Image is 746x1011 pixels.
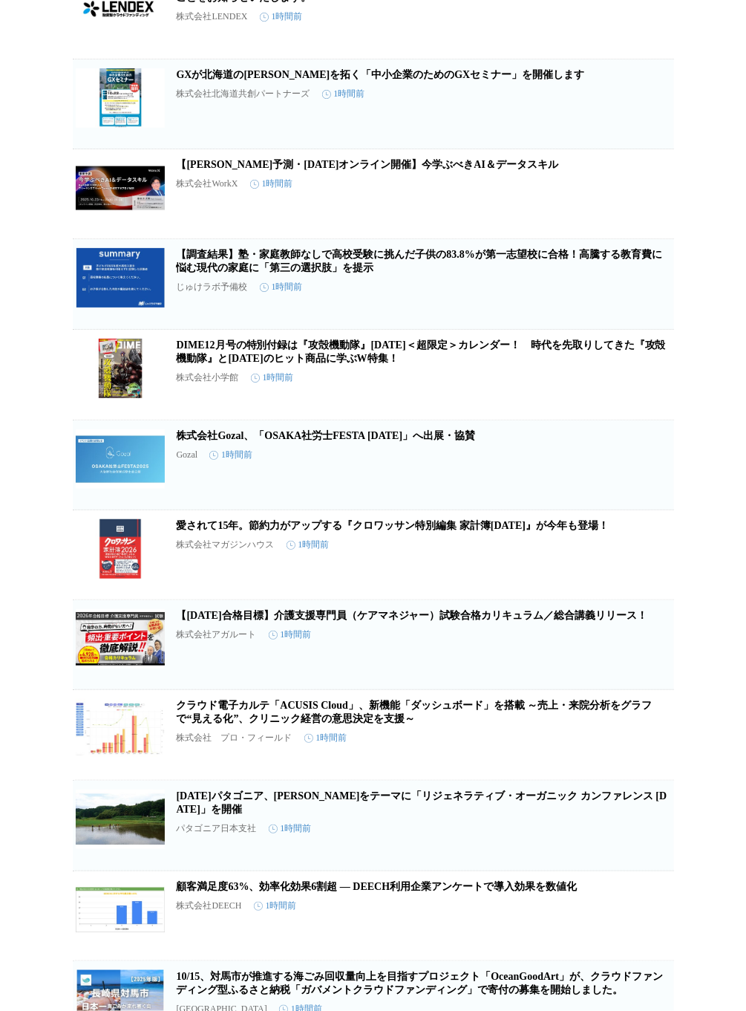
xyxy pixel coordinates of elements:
img: 株式会社Gozal、「OSAKA社労士FESTA 2025」へ出展・協賛 [76,429,165,489]
img: 顧客満足度63%、効率化効果6割超 ― DEECH利用企業アンケートで導入効果を数値化 [76,880,165,940]
time: 1時間前 [269,628,312,641]
p: 株式会社LENDEX [177,10,248,23]
p: 株式会社北海道共創パートナーズ [177,88,310,100]
time: 1時間前 [209,449,252,461]
a: 株式会社Gozal、「OSAKA社労士FESTA [DATE]」へ出展・協賛 [177,430,476,441]
time: 1時間前 [322,88,365,100]
time: 1時間前 [260,10,303,23]
p: 株式会社マガジンハウス [177,539,275,551]
time: 1時間前 [287,539,330,551]
img: 【未来予測・10/23(木)オンライン開催】今学ぶべきAI＆データスキル [76,158,165,218]
a: 愛されて15年。節約力がアップする『クロワッサン特別編集 家計簿[DATE]』が今年も登場！ [177,520,609,531]
img: 2025年11月27日（木）パタゴニア、水田をテーマに「リジェネラティブ・オーガニック カンファレンス 2025」を開催 [76,790,165,849]
a: 【[DATE]合格目標】介護支援専門員（ケアマネジャー）試験合格カリキュラム／総合講義リリース！ [177,610,648,621]
img: 愛されて15年。節約力がアップする『クロワッサン特別編集 家計簿2026』が今年も登場！ [76,519,165,579]
time: 1時間前 [254,900,297,912]
a: 顧客満足度63%、効率化効果6割超 ― DEECH利用企業アンケートで導入効果を数値化 [177,881,578,892]
a: [DATE]パタゴニア、[PERSON_NAME]をテーマに「リジェネラティブ・オーガニック カンファレンス [DATE]」を開催 [177,790,667,815]
p: 株式会社 プロ・フィールド [177,732,292,744]
p: 株式会社小学館 [177,371,239,384]
p: 株式会社DEECH [177,900,242,912]
a: 10/15、対馬市が推進する海ごみ回収量向上を目指すプロジェクト「OceanGoodArt」が、クラウドファンディング型ふるさと納税「ガバメントクラウドファンディング」で寄付の募集を開始しました。 [177,971,664,995]
p: じゅけラボ予備校 [177,281,248,293]
p: Gozal [177,449,198,461]
time: 1時間前 [251,371,294,384]
img: 【調査結果】塾・家庭教師なしで高校受験に挑んだ子供の83.8%が第一志望校に合格！高騰する教育費に悩む現代の家庭に「第三の選択肢」を提示 [76,248,165,308]
time: 1時間前 [250,178,293,190]
a: 【[PERSON_NAME]予測・[DATE]オンライン開催】今学ぶべきAI＆データスキル [177,159,559,170]
a: GXが北海道の[PERSON_NAME]を拓く「中小企業のためのGXセミナー」を開催します [177,69,585,80]
time: 1時間前 [304,732,347,744]
time: 1時間前 [269,822,312,835]
p: 株式会社アガルート [177,628,257,641]
a: クラウド電子カルテ「ACUSIS Cloud」、新機能「ダッシュボード」を搭載 ～売上・来院分析をグラフで“見える化”、クリニック経営の意思決定を支援～ [177,700,652,724]
p: 株式会社WorkX [177,178,238,190]
img: DIME12月号の特別付録は『攻殻機動隊』2026＜超限定＞カレンダー！ 時代を先取りしてきた『攻殻機動隊』と2025年のヒット商品に学ぶW特集！ [76,339,165,398]
img: 【2026年合格目標】介護支援専門員（ケアマネジャー）試験合格カリキュラム／総合講義リリース！ [76,609,165,669]
img: GXが北海道の未来を拓く「中小企業のためのGXセミナー」を開催します [76,68,165,128]
a: DIME12月号の特別付録は『攻殻機動隊』[DATE]＜超限定＞カレンダー！ 時代を先取りしてきた『攻殻機動隊』と[DATE]のヒット商品に学ぶW特集！ [177,339,666,364]
time: 1時間前 [260,281,303,293]
img: クラウド電子カルテ「ACUSIS Cloud」、新機能「ダッシュボード」を搭載 ～売上・来院分析をグラフで“見える化”、クリニック経営の意思決定を支援～ [76,699,165,758]
a: 【調査結果】塾・家庭教師なしで高校受験に挑んだ子供の83.8%が第一志望校に合格！高騰する教育費に悩む現代の家庭に「第三の選択肢」を提示 [177,249,663,273]
p: パタゴニア日本支社 [177,822,257,835]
